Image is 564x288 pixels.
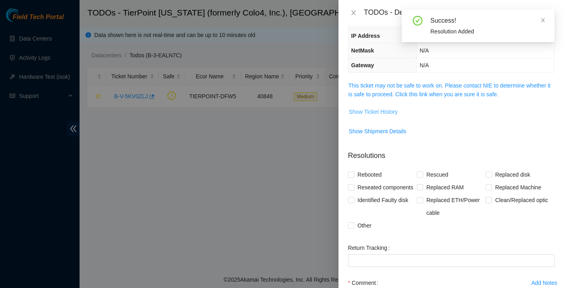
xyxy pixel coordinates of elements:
div: TODOs - Description - B-V-5KV0ZLJ [364,6,554,19]
span: Show Shipment Details [349,127,406,136]
span: Replaced RAM [423,181,467,194]
span: Clean/Replaced optic [492,194,551,206]
input: Return Tracking [348,254,554,267]
p: Resolutions [348,144,554,161]
span: Rebooted [354,168,385,181]
span: Show Ticket History [349,107,398,116]
button: Show Ticket History [348,105,398,118]
span: Reseated components [354,181,416,194]
span: Replaced disk [492,168,533,181]
a: This ticket may not be safe to work on. Please contact NIE to determine whether it is safe to pro... [348,82,550,97]
span: Gateway [351,62,374,68]
button: Show Shipment Details [348,125,407,138]
span: Replaced Machine [492,181,545,194]
span: Replaced ETH/Power cable [423,194,486,219]
span: close [540,18,546,23]
div: Add Notes [531,280,557,286]
div: Success! [430,16,545,25]
span: NetMask [351,47,374,54]
span: Other [354,219,375,232]
span: N/A [420,62,429,68]
button: Close [348,9,359,17]
div: Resolution Added [430,27,545,36]
span: N/A [420,47,429,54]
span: check-circle [413,16,422,25]
span: close [350,10,357,16]
span: Rescued [423,168,451,181]
span: Identified Faulty disk [354,194,412,206]
span: IP Address [351,33,380,39]
label: Return Tracking [348,241,393,254]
